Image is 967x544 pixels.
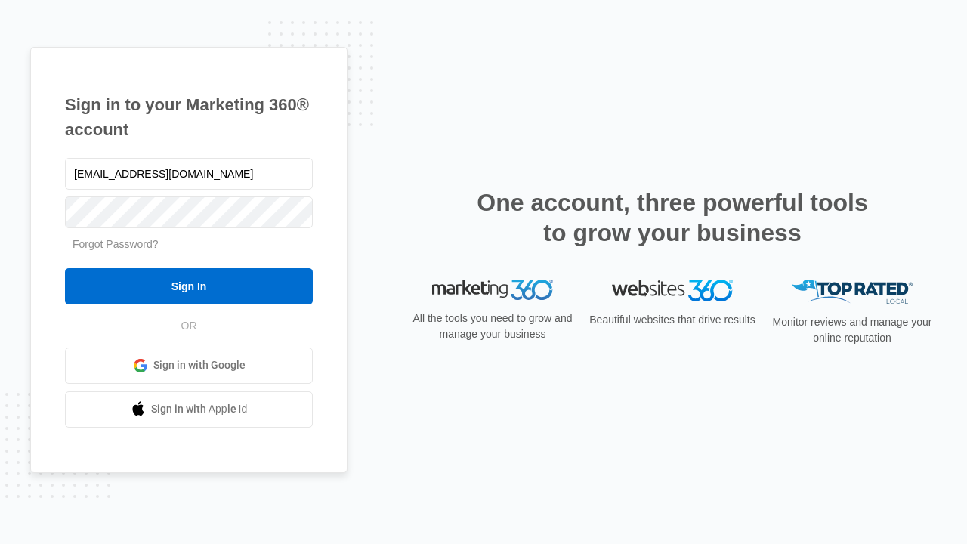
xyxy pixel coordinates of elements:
[472,187,873,248] h2: One account, three powerful tools to grow your business
[73,238,159,250] a: Forgot Password?
[432,280,553,301] img: Marketing 360
[151,401,248,417] span: Sign in with Apple Id
[65,268,313,304] input: Sign In
[408,311,577,342] p: All the tools you need to grow and manage your business
[588,312,757,328] p: Beautiful websites that drive results
[65,158,313,190] input: Email
[153,357,246,373] span: Sign in with Google
[171,318,208,334] span: OR
[768,314,937,346] p: Monitor reviews and manage your online reputation
[65,391,313,428] a: Sign in with Apple Id
[65,92,313,142] h1: Sign in to your Marketing 360® account
[792,280,913,304] img: Top Rated Local
[65,348,313,384] a: Sign in with Google
[612,280,733,301] img: Websites 360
